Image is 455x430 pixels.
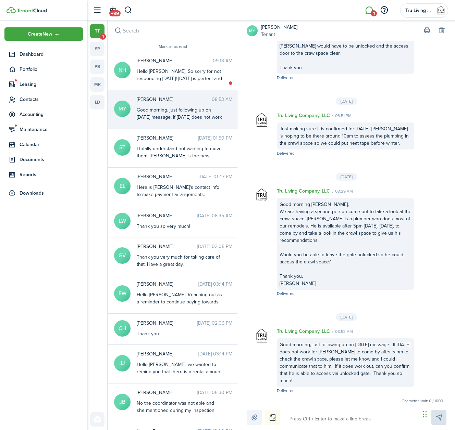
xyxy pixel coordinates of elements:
[137,223,222,230] div: Thank you so very much!
[20,126,83,133] span: Maintenance
[199,173,232,180] time: [DATE] 01:47 PM
[198,281,232,288] time: [DATE] 03:14 PM
[437,26,446,36] button: Delete
[100,34,106,40] span: 1
[108,21,238,41] input: search
[421,397,455,430] iframe: Chat Widget
[137,145,222,188] div: I totally understand not wanting to move them. [PERSON_NAME] is the new resident and I provided y...
[137,361,222,426] div: Hello [PERSON_NAME], we wanted to remind you that there is a rental amount of $45 due on the firs...
[137,253,222,268] div: Thank you very much for taking care of that. Have a great day.
[114,178,131,194] avatar-text: EL
[20,171,83,178] span: Reports
[197,389,232,396] time: [DATE] 05:30 PM
[137,57,213,64] span: Nina Hepworth
[254,112,270,128] img: Tru Living Company, LLC
[113,26,123,36] button: Search
[277,290,295,297] span: Delivered
[137,106,222,164] div: Good morning, just following up on [DATE] message. If [DATE] does not work for [PERSON_NAME] to c...
[137,96,212,103] span: Madalinn Yoder
[90,77,104,92] a: mr
[336,173,357,181] div: [DATE]
[277,388,295,394] span: Delivered
[137,320,197,327] span: Carrie Harms
[277,338,414,387] div: Good morning, just following up on [DATE] message. If [DATE] does not work for [PERSON_NAME] to c...
[277,122,414,149] div: Just making sure it is confirmed for [DATE]. [PERSON_NAME] is hoping to be there around 10am to a...
[114,355,131,372] avatar-text: JJ
[20,81,83,88] span: Leasing
[20,190,44,197] span: Downloads
[137,212,197,219] span: Latessa Wallace
[137,173,199,180] span: Eric Lerch
[247,25,258,36] a: MY
[277,328,330,335] p: Tru Living Company, LLC
[20,96,83,103] span: Contacts
[330,113,352,119] time: 06:51 PM
[20,156,83,163] span: Documents
[254,328,270,344] img: Tru Living Company, LLC
[17,9,47,13] img: TenantCloud
[198,134,232,142] time: [DATE] 01:50 PM
[212,96,232,103] time: 08:53 AM
[213,57,232,64] time: 09:13 AM
[197,212,232,219] time: [DATE] 08:35 AM
[336,313,357,321] div: [DATE]
[277,112,330,119] p: Tru Living Company, LLC
[423,404,427,425] div: Drag
[277,198,414,290] div: Good morning [PERSON_NAME], We are having a second person come out to take a look at the crawl sp...
[7,7,16,13] img: TenantCloud
[109,10,121,16] span: +99
[261,31,297,38] a: Tenant
[137,134,198,142] span: Sara Tompkins
[90,42,104,56] a: sp
[330,328,353,335] time: 08:53 AM
[422,26,432,36] button: Print
[114,285,131,302] avatar-text: FW
[137,281,198,288] span: Floretta Wilson
[197,320,232,327] time: [DATE] 02:06 PM
[90,4,103,17] button: Open sidebar
[137,389,197,396] span: Jamilla Briggs
[277,187,330,195] p: Tru Living Company, LLC
[114,139,131,156] avatar-text: ST
[114,247,131,264] avatar-text: GV
[137,291,222,349] div: Hello [PERSON_NAME], Reaching out as a reminder to continue paying towards the security deposit. ...
[277,150,295,156] span: Delivered
[435,5,446,16] img: Tru Living Company, LLC
[4,27,83,41] button: Open menu
[90,60,104,74] a: pb
[20,111,83,118] span: Accounting
[114,394,131,410] avatar-text: JB
[137,68,222,89] div: Hello [PERSON_NAME]! So sorry for not responding [DATE]! [DATE] is perfect and the gate will be u...
[159,44,187,49] button: Mark all as read
[137,330,222,337] div: Thank you
[20,141,83,148] span: Calendar
[106,2,119,19] a: Notifications
[405,8,433,13] span: Tru Living Company, LLC
[254,187,270,204] img: Tru Living Company, LLC
[114,62,131,78] avatar-text: NH
[261,24,297,31] a: [PERSON_NAME]
[4,168,83,181] a: Reports
[28,32,52,37] span: Create New
[90,24,104,38] a: tt
[114,213,131,229] avatar-text: LW
[378,4,390,16] button: Open resource center
[198,350,232,357] time: [DATE] 03:14 PM
[265,410,280,425] button: Notice
[336,97,357,105] div: [DATE]
[20,51,83,58] span: Dashboard
[137,184,222,212] div: Here is [PERSON_NAME]'s contact info to make payment arrangements. [PHONE_NUMBER]. I will also pr...
[4,48,83,61] a: Dashboard
[137,243,197,250] span: Giselle Vergera
[124,4,133,16] button: Search
[330,188,353,194] time: 08:29 AM
[137,350,198,357] span: Jayniqua Johnson
[20,66,83,73] span: Portfolio
[90,95,104,109] a: ld
[277,75,295,81] span: Delivered
[400,398,445,404] small: Character limit: 0 / 1000
[114,320,131,337] avatar-text: CH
